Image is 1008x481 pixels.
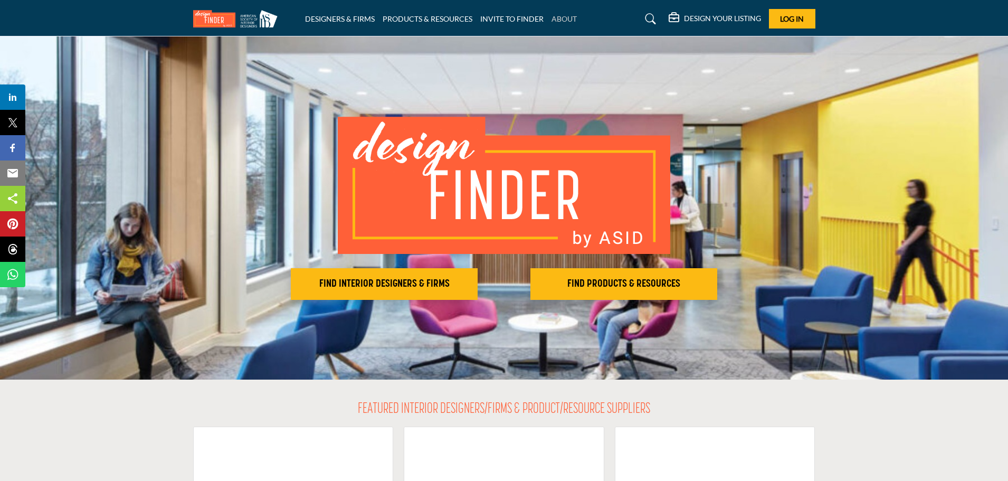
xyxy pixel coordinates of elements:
[684,14,761,23] h5: DESIGN YOUR LISTING
[534,278,714,290] h2: FIND PRODUCTS & RESOURCES
[480,14,544,23] a: INVITE TO FINDER
[769,9,815,29] button: Log In
[635,11,663,27] a: Search
[358,401,650,419] h2: FEATURED INTERIOR DESIGNERS/FIRMS & PRODUCT/RESOURCE SUPPLIERS
[383,14,472,23] a: PRODUCTS & RESOURCES
[669,13,761,25] div: DESIGN YOUR LISTING
[530,268,717,300] button: FIND PRODUCTS & RESOURCES
[338,117,670,254] img: image
[551,14,577,23] a: ABOUT
[291,268,478,300] button: FIND INTERIOR DESIGNERS & FIRMS
[780,14,804,23] span: Log In
[294,278,474,290] h2: FIND INTERIOR DESIGNERS & FIRMS
[193,10,283,27] img: Site Logo
[305,14,375,23] a: DESIGNERS & FIRMS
